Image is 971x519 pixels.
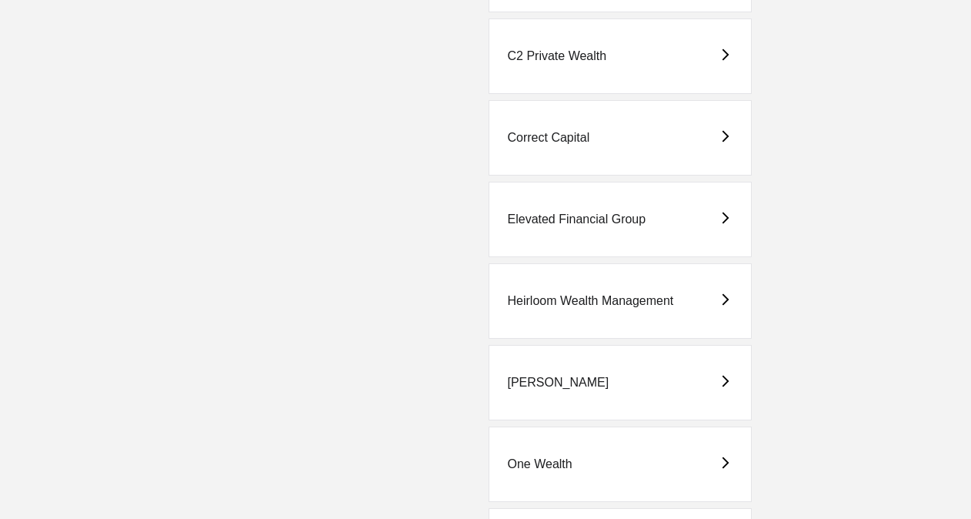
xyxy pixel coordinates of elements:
[508,49,607,63] div: C2 Private Wealth
[508,294,674,308] div: Heirloom Wealth Management
[508,457,572,471] div: One Wealth
[508,213,646,226] div: Elevated Financial Group
[508,376,609,390] div: [PERSON_NAME]
[508,131,590,145] div: Correct Capital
